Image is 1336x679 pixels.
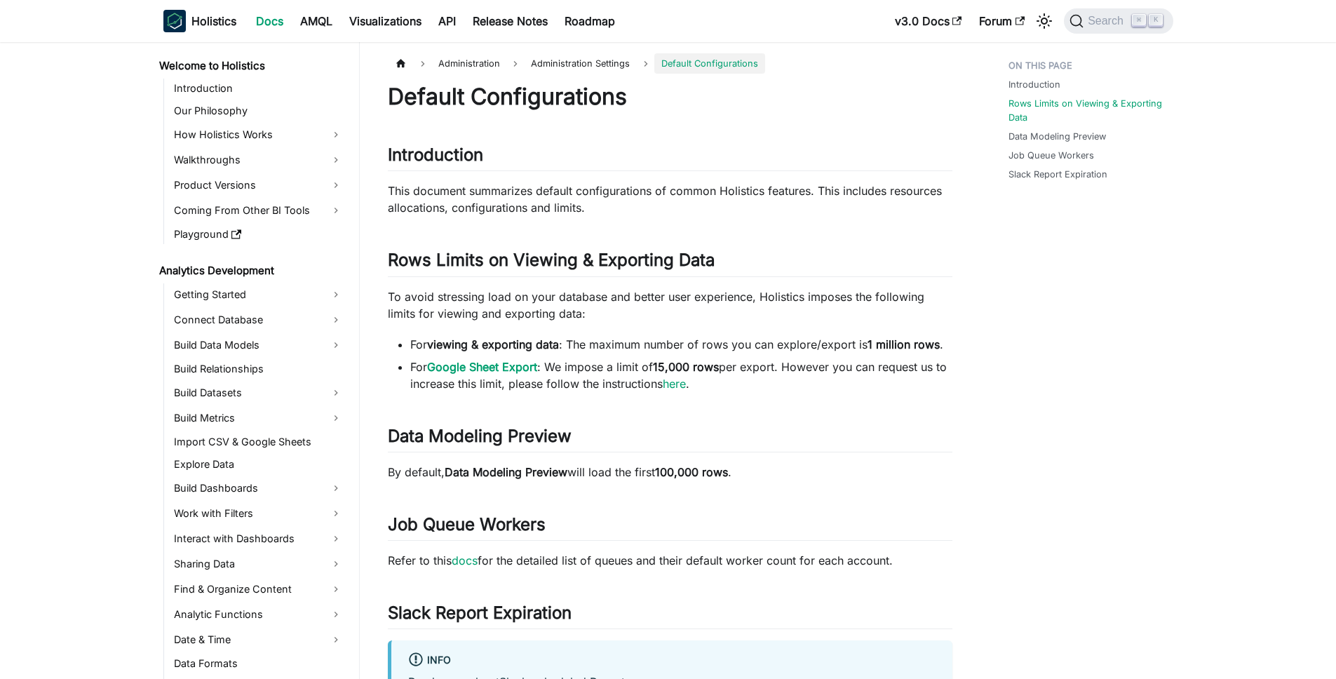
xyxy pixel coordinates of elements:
h1: Default Configurations [388,83,952,111]
strong: 1 million rows [868,337,940,351]
a: Walkthroughs [170,149,347,171]
a: Find & Organize Content [170,578,347,600]
a: Import CSV & Google Sheets [170,432,347,452]
kbd: K [1149,14,1163,27]
a: Slack Report Expiration [1008,168,1107,181]
img: Holistics [163,10,186,32]
a: Playground [170,224,347,244]
nav: Docs sidebar [149,42,360,679]
button: Switch between dark and light mode (currently light mode) [1033,10,1055,32]
div: info [408,652,936,670]
li: For : We impose a limit of per export. However you can request us to increase this limit, please ... [410,358,952,392]
a: Product Versions [170,174,347,196]
li: For : The maximum number of rows you can explore/export is . [410,336,952,353]
a: Build Relationships [170,359,347,379]
p: Refer to this for the detailed list of queues and their default worker count for each account. [388,552,952,569]
a: Job Queue Workers [1008,149,1094,162]
a: here [663,377,686,391]
h2: Job Queue Workers [388,514,952,541]
p: This document summarizes default configurations of common Holistics features. This includes resou... [388,182,952,216]
a: Google Sheet Export [427,360,537,374]
h2: Slack Report Expiration [388,603,952,629]
a: Data Modeling Preview [1008,130,1106,143]
a: API [430,10,464,32]
h2: Introduction [388,144,952,171]
strong: 15,000 rows [653,360,719,374]
nav: Breadcrumbs [388,53,952,74]
strong: viewing & exporting data [427,337,559,351]
a: v3.0 Docs [886,10,971,32]
a: Coming From Other BI Tools [170,199,347,222]
a: Docs [248,10,292,32]
a: Data Formats [170,654,347,673]
p: By default, will load the first . [388,464,952,480]
a: Explore Data [170,455,347,474]
a: Home page [388,53,414,74]
a: Getting Started [170,283,347,306]
strong: Data Modeling Preview [445,465,567,479]
a: Welcome to Holistics [155,56,347,76]
a: Build Metrics [170,407,347,429]
a: Analytics Development [155,261,347,281]
a: Roadmap [556,10,623,32]
span: Search [1084,15,1132,27]
a: Work with Filters [170,502,347,525]
p: To avoid stressing load on your database and better user experience, Holistics imposes the follow... [388,288,952,322]
a: Build Data Models [170,334,347,356]
a: Analytic Functions [170,603,347,626]
span: Administration Settings [524,53,637,74]
h2: Rows Limits on Viewing & Exporting Data [388,250,952,276]
a: Date & Time [170,628,347,651]
a: Rows Limits on Viewing & Exporting Data [1008,97,1165,123]
a: Interact with Dashboards [170,527,347,550]
a: Release Notes [464,10,556,32]
kbd: ⌘ [1132,14,1146,27]
span: Default Configurations [654,53,765,74]
span: Administration [431,53,507,74]
a: Connect Database [170,309,347,331]
a: Forum [971,10,1033,32]
a: Introduction [170,79,347,98]
a: Our Philosophy [170,101,347,121]
a: Visualizations [341,10,430,32]
a: HolisticsHolistics [163,10,236,32]
a: docs [452,553,478,567]
a: Build Dashboards [170,477,347,499]
a: How Holistics Works [170,123,347,146]
h2: Data Modeling Preview [388,426,952,452]
a: Introduction [1008,78,1060,91]
b: Holistics [191,13,236,29]
a: Sharing Data [170,553,347,575]
a: AMQL [292,10,341,32]
a: Build Datasets [170,382,347,404]
button: Search (Command+K) [1064,8,1173,34]
strong: 100,000 rows [655,465,728,479]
